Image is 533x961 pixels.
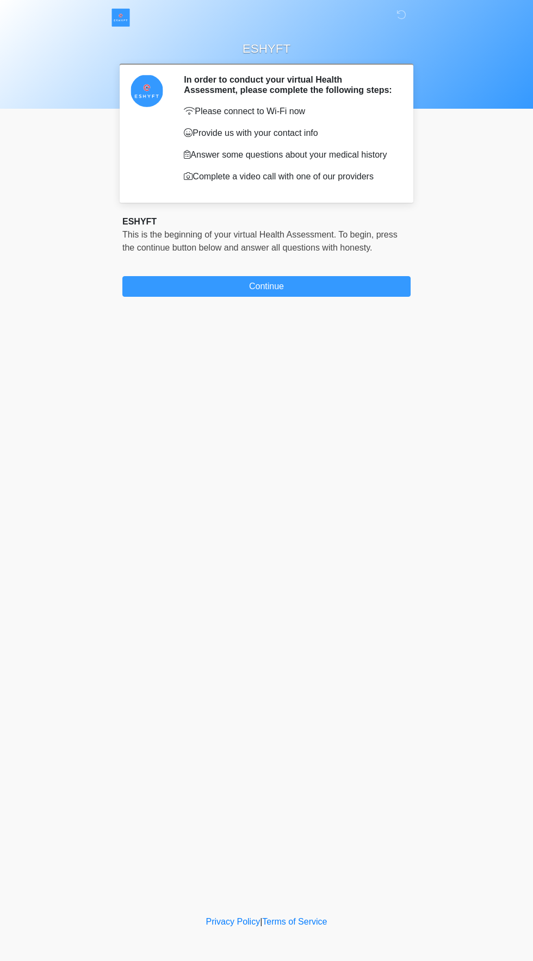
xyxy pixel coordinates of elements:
[122,276,411,297] button: Continue
[111,8,130,27] img: ESHYFT Logo
[260,917,262,926] a: |
[131,74,163,107] img: Agent Avatar
[184,170,394,183] p: Complete a video call with one of our providers
[184,148,394,161] p: Answer some questions about your medical history
[184,74,394,95] h2: In order to conduct your virtual Health Assessment, please complete the following steps:
[122,215,411,228] div: ESHYFT
[206,917,261,926] a: Privacy Policy
[122,230,398,252] span: This is the beginning of your virtual Health Assessment. ﻿﻿﻿﻿﻿﻿To begin, ﻿﻿﻿﻿﻿﻿﻿﻿﻿﻿﻿﻿﻿﻿﻿﻿﻿﻿press ...
[184,105,394,118] p: Please connect to Wi-Fi now
[184,127,394,140] p: Provide us with your contact info
[262,917,327,926] a: Terms of Service
[114,39,419,59] h1: ESHYFT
